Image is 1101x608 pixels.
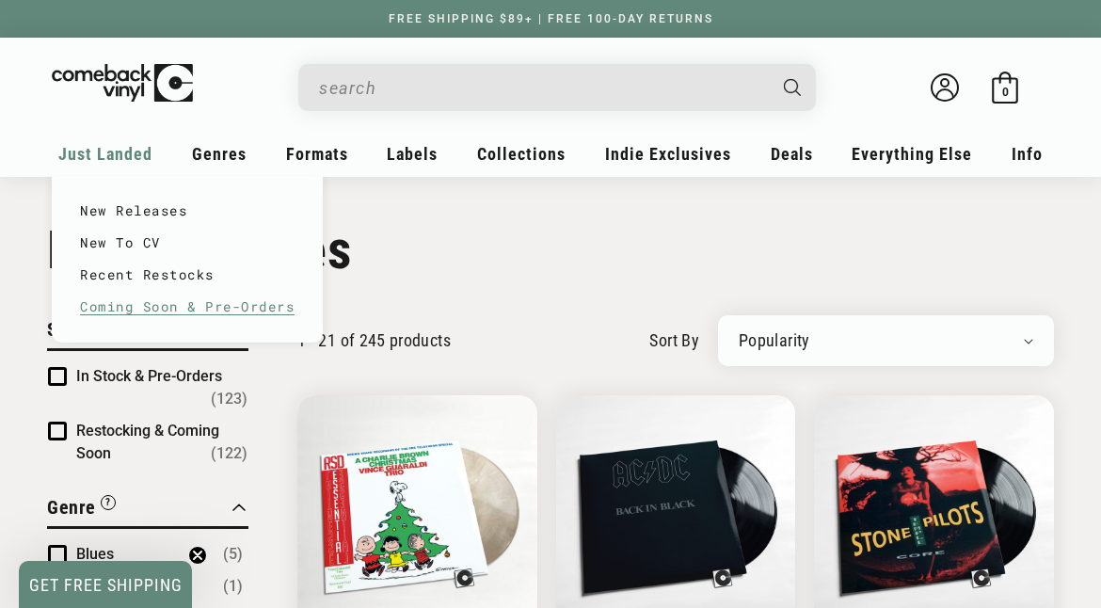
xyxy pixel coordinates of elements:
p: 1 - 21 of 245 products [297,330,451,350]
a: Recent Restocks [80,259,295,291]
div: GET FREE SHIPPINGClose teaser [19,561,192,608]
span: Labels [387,144,438,164]
span: Number of products: (123) [211,388,247,410]
a: New To CV [80,227,295,259]
h1: New Releases [47,219,1054,281]
span: Formats [286,144,348,164]
span: Collections [477,144,566,164]
span: Deals [771,144,813,164]
a: FREE SHIPPING $89+ | FREE 100-DAY RETURNS [370,12,732,25]
label: sort by [649,328,699,353]
span: In Stock & Pre-Orders [76,367,222,385]
span: 0 [1002,85,1009,99]
a: New Releases [80,195,295,227]
span: Genre [47,496,96,519]
input: When autocomplete results are available use up and down arrows to review and enter to select [319,69,765,107]
button: Search [768,64,819,111]
button: Filter by Stock Status [47,315,168,348]
span: Just Landed [58,144,152,164]
div: Search [298,64,816,111]
span: Info [1012,144,1043,164]
span: Number of products: (1) [223,575,243,598]
span: GET FREE SHIPPING [29,575,183,595]
span: Stock Status [47,318,149,341]
span: Blues [76,545,114,563]
span: Restocking & Coming Soon [76,422,219,462]
span: Number of products: (122) [211,442,247,465]
button: Close teaser [188,546,207,565]
a: Coming Soon & Pre-Orders [80,291,295,323]
span: Number of products: (5) [223,543,243,566]
button: Filter by Genre [47,493,116,526]
span: Indie Exclusives [605,144,731,164]
span: Genres [192,144,247,164]
span: Everything Else [852,144,972,164]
